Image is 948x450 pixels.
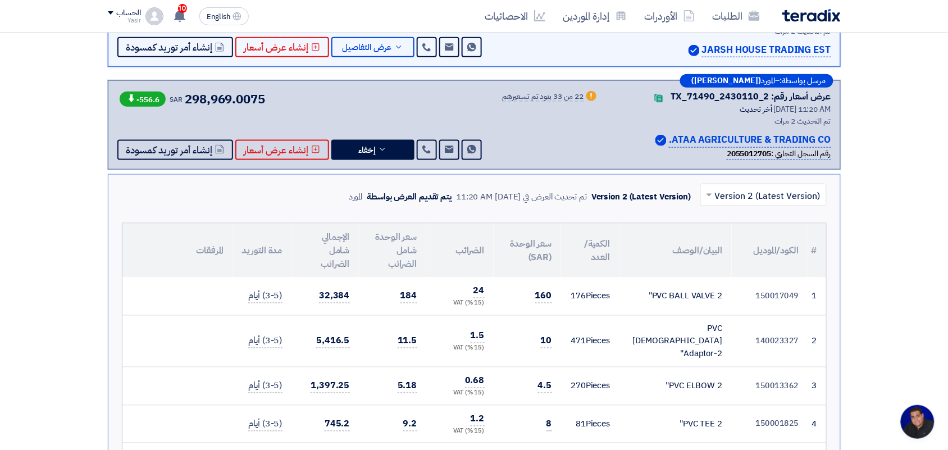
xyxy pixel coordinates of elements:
div: (15 %) VAT [435,299,485,308]
span: إنشاء أمر توريد كمسودة [126,43,213,52]
span: 0.68 [465,374,485,388]
img: Teradix logo [782,9,841,22]
div: تم التحديث 2 مرات [612,115,831,127]
div: Yasir [108,17,141,24]
span: 1.2 [471,412,485,426]
td: 3 [808,367,826,406]
div: رقم السجل التجاري : [727,148,831,160]
span: 5.18 [398,379,417,393]
span: إنشاء عرض أسعار [244,43,309,52]
span: 160 [535,289,552,303]
span: English [207,13,230,21]
span: (3-5) أيام [248,417,282,431]
span: 9.2 [403,417,417,431]
span: أخر تحديث [740,103,772,115]
th: الإجمالي شامل الضرائب [291,224,359,278]
td: 140023327 [732,315,808,367]
span: 8 [546,417,552,431]
th: # [808,224,826,278]
span: 1.5 [471,329,485,343]
button: إنشاء عرض أسعار [235,37,329,57]
div: (15 %) VAT [435,389,485,398]
td: Pieces [561,315,619,367]
div: 22 من 33 بنود تم تسعيرهم [503,93,584,102]
div: Version 2 (Latest Version) [591,190,691,203]
td: 150013362 [732,367,808,406]
p: ATAA AGRICULTURE & TRADING CO. [669,133,831,148]
span: [DATE] 11:20 AM [774,103,831,115]
a: الطلبات [704,3,769,29]
td: 1 [808,278,826,315]
td: Pieces [561,278,619,315]
span: 298,969.0075 [185,90,265,108]
div: (15 %) VAT [435,427,485,437]
span: إخفاء [359,146,376,154]
td: Pieces [561,405,619,443]
span: 184 [400,289,417,303]
b: ([PERSON_NAME]) [692,77,762,85]
button: إنشاء أمر توريد كمسودة [117,140,233,160]
span: إنشاء أمر توريد كمسودة [126,146,213,154]
div: PVC [DEMOGRAPHIC_DATA] Adaptor-2" [628,322,723,361]
th: مدة التوريد [233,224,291,278]
span: المورد [762,77,776,85]
span: 81 [576,418,586,430]
th: الكمية/العدد [561,224,619,278]
div: (15 %) VAT [435,344,485,353]
a: الاحصائيات [476,3,554,29]
div: PVC TEE 2" [628,418,723,431]
div: يتم تقديم العرض بواسطة [367,190,452,203]
span: (3-5) أيام [248,334,282,348]
button: إنشاء عرض أسعار [235,140,329,160]
div: PVC ELBOW 2" [628,380,723,393]
img: Verified Account [689,45,700,56]
button: إنشاء أمر توريد كمسودة [117,37,233,57]
span: 471 [571,335,586,347]
span: 5,416.5 [316,334,349,348]
span: (3-5) أيام [248,379,282,393]
span: 176 [571,290,586,302]
button: English [199,7,249,25]
th: الضرائب [426,224,494,278]
div: تم تحديث العرض في [DATE] 11:20 AM [456,190,587,203]
div: Open chat [901,405,935,439]
td: 150017049 [732,278,808,315]
a: الأوردرات [636,3,704,29]
div: عرض أسعار رقم: TX_71490_2430110_2 [671,90,831,103]
td: Pieces [561,367,619,406]
span: 270 [571,380,586,392]
th: سعر الوحدة شامل الضرائب [359,224,426,278]
button: إخفاء [331,140,414,160]
span: 4.5 [538,379,552,393]
span: 24 [473,284,485,298]
span: -556.6 [120,92,166,107]
span: 745.2 [325,417,350,431]
span: (3-5) أيام [248,289,282,303]
p: JARSH HOUSE TRADING EST [702,43,831,58]
th: البيان/الوصف [619,224,732,278]
div: PVC BALL VALVE 2" [628,290,723,303]
td: 4 [808,405,826,443]
span: SAR [170,94,183,104]
th: المرفقات [122,224,233,278]
img: profile_test.png [145,7,163,25]
th: سعر الوحدة (SAR) [494,224,561,278]
img: Verified Account [655,135,667,146]
th: الكود/الموديل [732,224,808,278]
a: إدارة الموردين [554,3,636,29]
div: – [680,74,833,88]
span: 10 [541,334,552,348]
span: 11.5 [398,334,417,348]
div: المورد [349,190,363,203]
span: عرض التفاصيل [343,43,392,52]
span: 32,384 [319,289,349,303]
b: 2055012705 [727,148,771,160]
td: 2 [808,315,826,367]
span: إنشاء عرض أسعار [244,146,309,154]
td: 150001825 [732,405,808,443]
span: 1,397.25 [311,379,349,393]
div: الحساب [117,8,141,18]
button: عرض التفاصيل [331,37,414,57]
span: 10 [178,4,187,13]
span: مرسل بواسطة: [780,77,826,85]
